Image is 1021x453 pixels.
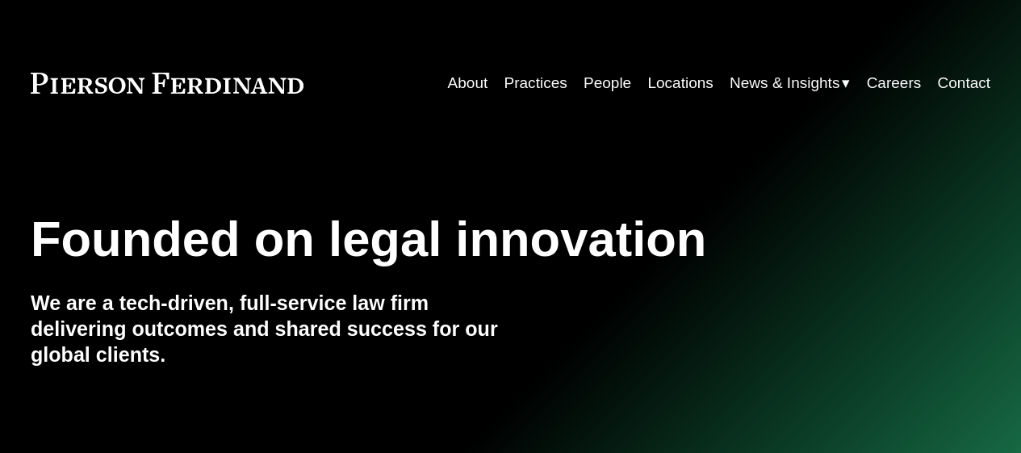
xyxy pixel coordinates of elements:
[647,68,713,99] a: Locations
[31,291,511,368] h4: We are a tech-driven, full-service law firm delivering outcomes and shared success for our global...
[448,68,488,99] a: About
[867,68,922,99] a: Careers
[730,68,850,99] a: folder dropdown
[938,68,991,99] a: Contact
[584,68,631,99] a: People
[730,69,839,97] span: News & Insights
[504,68,567,99] a: Practices
[31,211,831,267] h1: Founded on legal innovation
